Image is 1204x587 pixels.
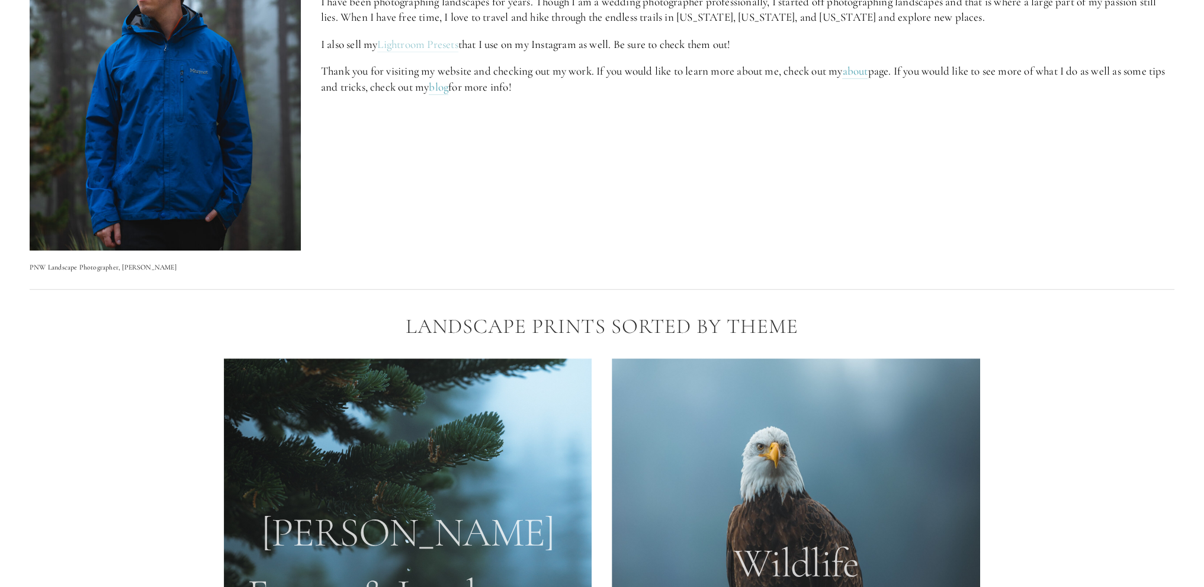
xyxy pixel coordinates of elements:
a: about [842,64,868,79]
p: I also sell my that I use on my Instagram as well. Be sure to check them out! [321,37,1174,53]
p: PNW Landscape Photographer, [PERSON_NAME] [30,261,301,273]
a: Lightroom Presets [377,37,458,52]
h2: Landscape Prints Sorted by Theme [30,315,1174,338]
a: blog [429,80,448,95]
p: Thank you for visiting my website and checking out my work. If you would like to learn more about... [321,63,1174,95]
